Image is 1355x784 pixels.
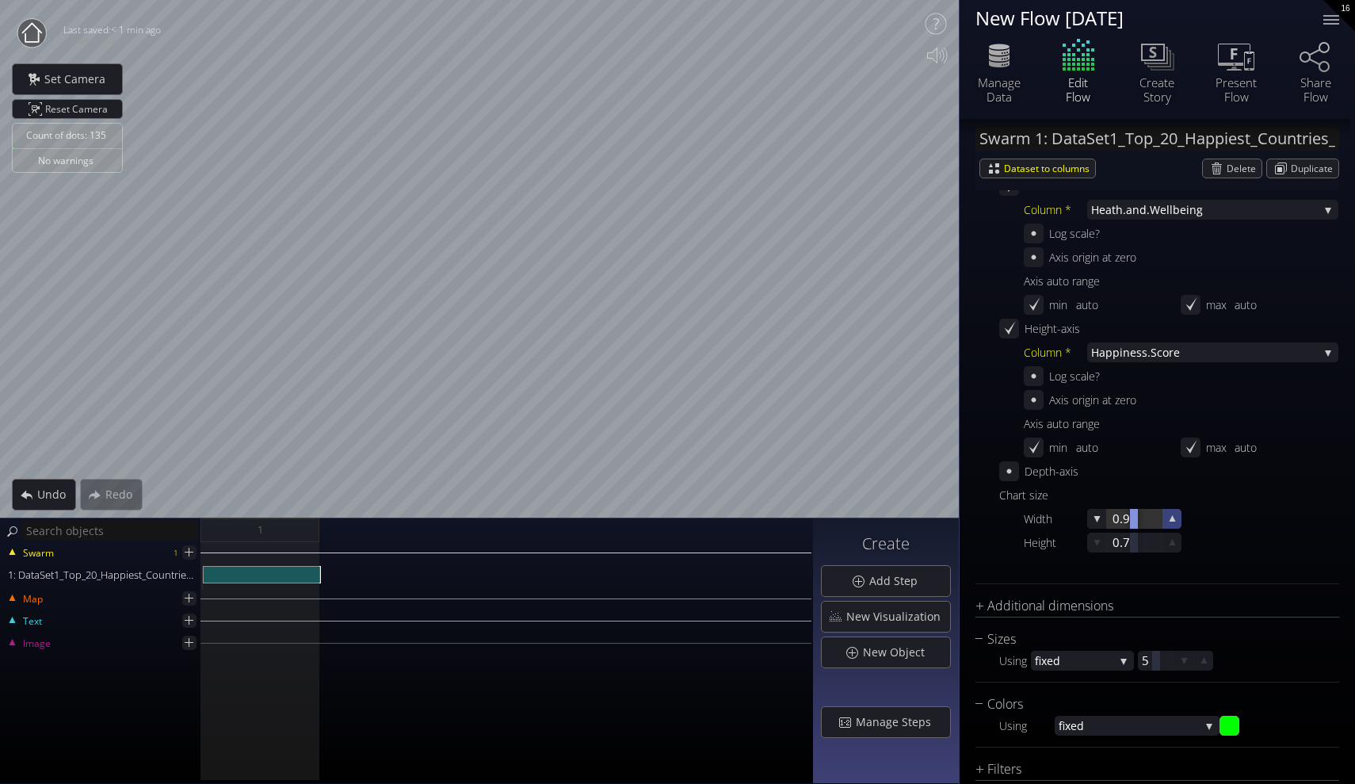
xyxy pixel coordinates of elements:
span: New Visualization [845,609,950,625]
span: Undo [36,487,75,503]
span: Image [22,637,51,651]
div: Column * [1024,342,1087,362]
div: Axis origin at zero [1049,390,1136,410]
div: Using [999,651,1031,671]
span: fixed [1059,716,1200,736]
div: Filters [975,759,1319,779]
div: Depth-axis [1025,461,1104,481]
div: Using meters [999,485,1338,505]
div: Log scale? [1049,224,1100,243]
div: max [1206,438,1227,457]
div: Column * [1024,200,1087,220]
span: New Object [862,644,934,660]
span: Heath.and [1091,200,1147,220]
div: Colors [975,694,1319,714]
span: Dataset to columns [1004,159,1095,178]
h3: Create [821,535,951,553]
div: Undo action [12,479,76,511]
span: Swarm [22,546,54,560]
span: Reset Camera [45,100,113,118]
div: Axis auto range [1024,271,1338,291]
div: Height [1024,533,1087,553]
span: 1 [258,520,263,540]
div: Axis auto range [1024,414,1338,434]
div: Axis origin at zero [1049,247,1136,267]
span: Text [22,614,42,629]
div: auto [1076,438,1181,457]
div: Create Story [1129,75,1185,104]
div: min [1049,438,1067,457]
div: Log scale? [1049,366,1100,386]
div: Width [1024,509,1087,529]
div: Share Flow [1288,75,1343,104]
span: .Wellbeing [1147,200,1319,220]
div: auto [1076,295,1181,315]
div: auto [1235,438,1339,457]
div: auto [1235,295,1339,315]
div: 1 [174,543,178,563]
div: Height-axis [1025,319,1104,338]
div: Sizes [975,629,1319,649]
span: Map [22,592,43,606]
span: Happi [1091,342,1123,362]
div: Using [999,716,1055,736]
span: Delete [1227,159,1261,178]
div: 1: DataSet1_Top_20_Happiest_Countries_2017_2023.csv [2,566,202,583]
span: Set Camera [44,71,115,87]
div: max [1206,295,1227,315]
div: min [1049,295,1067,315]
div: Manage Data [971,75,1027,104]
span: ness.Score [1123,342,1319,362]
span: Add Step [868,573,927,589]
span: fixed [1035,651,1114,671]
div: Additional dimensions [975,596,1319,616]
div: New Flow [DATE] [975,8,1303,28]
span: Duplicate [1291,159,1338,178]
input: Search objects [22,521,198,541]
div: Present Flow [1208,75,1264,104]
span: Manage Steps [855,714,941,730]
